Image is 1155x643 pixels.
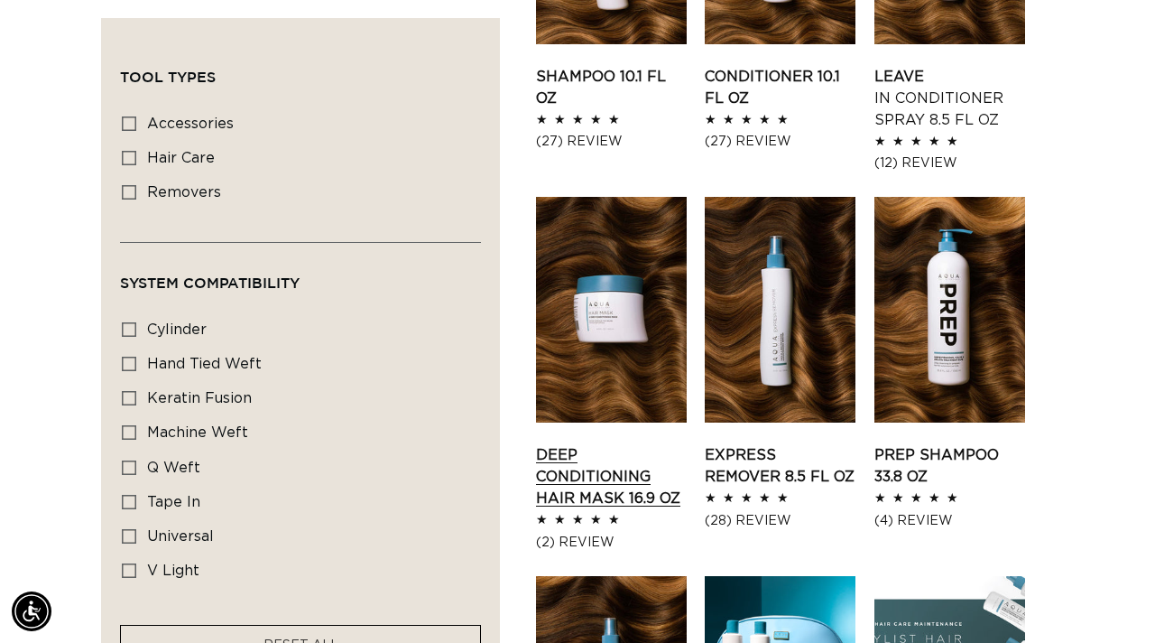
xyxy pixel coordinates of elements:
a: Leave In Conditioner Spray 8.5 fl oz [874,66,1025,131]
span: System Compatibility [120,275,300,291]
span: tape in [147,495,200,509]
span: universal [147,529,214,544]
span: q weft [147,461,200,475]
span: hair care [147,151,215,165]
span: hand tied weft [147,357,262,371]
a: Deep Conditioning Hair Mask 16.9 oz [536,444,687,509]
a: Express Remover 8.5 fl oz [705,444,855,488]
span: keratin fusion [147,391,252,405]
span: accessories [147,116,234,131]
div: Accessibility Menu [12,592,51,631]
summary: System Compatibility (0 selected) [120,243,481,308]
a: Prep Shampoo 33.8 oz [874,444,1025,488]
a: Shampoo 10.1 fl oz [536,66,687,109]
span: Tool Types [120,69,216,85]
span: cylinder [147,322,207,337]
a: Conditioner 10.1 fl oz [705,66,855,109]
iframe: Chat Widget [1065,556,1155,643]
span: machine weft [147,425,248,440]
summary: Tool Types (0 selected) [120,37,481,102]
span: v light [147,564,199,578]
span: removers [147,185,221,200]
